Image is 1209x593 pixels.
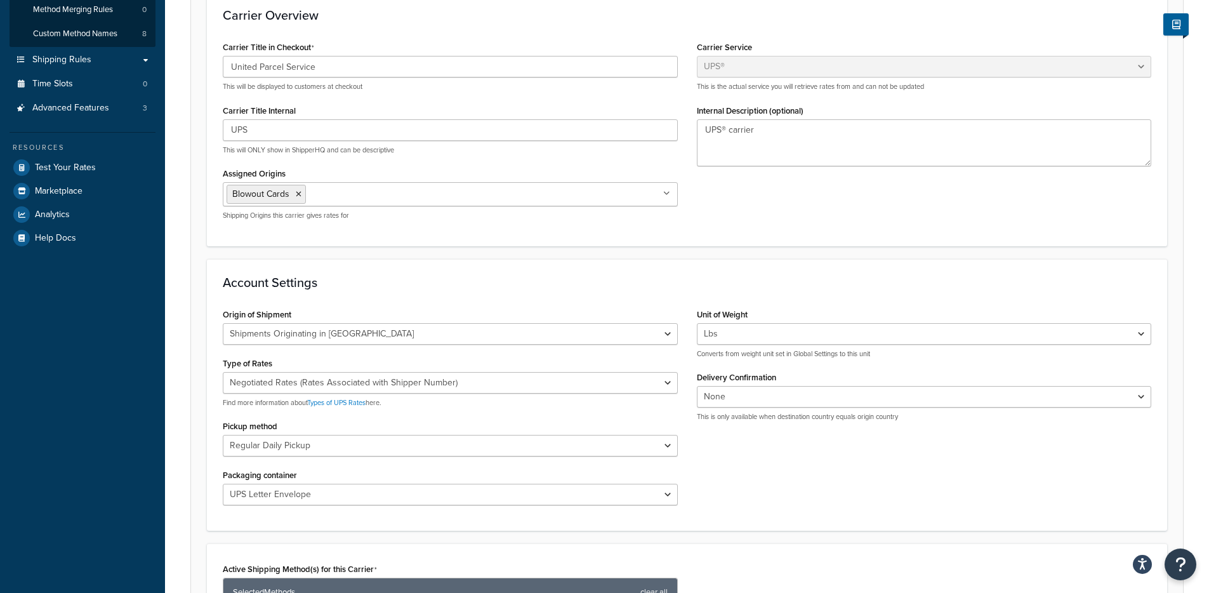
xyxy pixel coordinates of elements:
[10,180,155,203] a: Marketplace
[32,55,91,65] span: Shipping Rules
[10,203,155,226] a: Analytics
[223,43,314,53] label: Carrier Title in Checkout
[697,43,752,52] label: Carrier Service
[10,156,155,179] a: Test Your Rates
[307,397,366,408] a: Types of UPS Rates
[143,79,147,90] span: 0
[697,310,748,319] label: Unit of Weight
[143,103,147,114] span: 3
[10,22,155,46] a: Custom Method Names8
[223,106,296,116] label: Carrier Title Internal
[10,72,155,96] li: Time Slots
[35,210,70,220] span: Analytics
[32,79,73,90] span: Time Slots
[32,103,109,114] span: Advanced Features
[33,4,113,15] span: Method Merging Rules
[10,48,155,72] a: Shipping Rules
[223,169,286,178] label: Assigned Origins
[223,398,678,408] p: Find more information about here.
[697,82,1152,91] p: This is the actual service you will retrieve rates from and can not be updated
[10,97,155,120] li: Advanced Features
[1165,549,1196,580] button: Open Resource Center
[35,186,83,197] span: Marketplace
[142,4,147,15] span: 0
[35,233,76,244] span: Help Docs
[223,359,272,368] label: Type of Rates
[223,8,1151,22] h3: Carrier Overview
[232,187,289,201] span: Blowout Cards
[33,29,117,39] span: Custom Method Names
[223,276,1151,290] h3: Account Settings
[10,227,155,250] a: Help Docs
[697,106,803,116] label: Internal Description (optional)
[223,470,297,480] label: Packaging container
[1163,13,1189,36] button: Show Help Docs
[697,349,1152,359] p: Converts from weight unit set in Global Settings to this unit
[223,82,678,91] p: This will be displayed to customers at checkout
[223,422,277,431] label: Pickup method
[697,119,1152,166] textarea: UPS® carrier
[10,142,155,153] div: Resources
[223,145,678,155] p: This will ONLY show in ShipperHQ and can be descriptive
[142,29,147,39] span: 8
[10,72,155,96] a: Time Slots0
[223,310,291,319] label: Origin of Shipment
[223,564,377,575] label: Active Shipping Method(s) for this Carrier
[35,163,96,173] span: Test Your Rates
[697,412,1152,422] p: This is only available when destination country equals origin country
[223,211,678,220] p: Shipping Origins this carrier gives rates for
[10,97,155,120] a: Advanced Features3
[10,22,155,46] li: Custom Method Names
[697,373,776,382] label: Delivery Confirmation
